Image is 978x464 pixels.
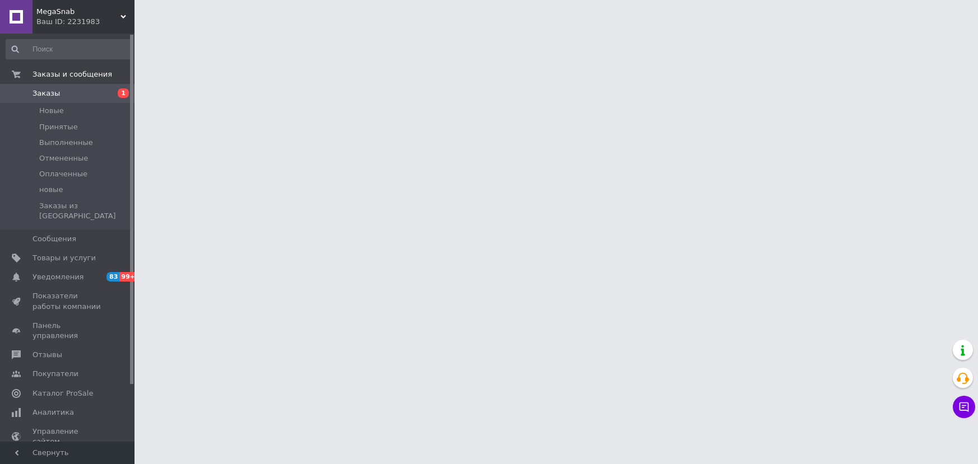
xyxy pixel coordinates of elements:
[39,122,78,132] span: Принятые
[33,321,104,341] span: Панель управления
[33,350,62,360] span: Отзывы
[33,369,78,379] span: Покупатели
[36,17,135,27] div: Ваш ID: 2231983
[6,39,132,59] input: Поиск
[39,169,87,179] span: Оплаченные
[39,106,64,116] span: Новые
[119,272,138,282] span: 99+
[33,69,112,79] span: Заказы и сообщения
[39,201,131,221] span: Заказы из [GEOGRAPHIC_DATA]
[33,253,96,263] span: Товары и услуги
[33,407,74,418] span: Аналитика
[33,88,60,99] span: Заказы
[39,185,63,195] span: новые
[33,291,104,311] span: Показатели работы компании
[118,88,129,98] span: 1
[106,272,119,282] span: 83
[33,388,93,399] span: Каталог ProSale
[33,272,84,282] span: Уведомления
[39,153,88,163] span: Отмененные
[33,426,104,447] span: Управление сайтом
[953,396,975,418] button: Чат с покупателем
[33,234,76,244] span: Сообщения
[39,138,93,148] span: Выполненные
[36,7,120,17] span: MegaSnab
